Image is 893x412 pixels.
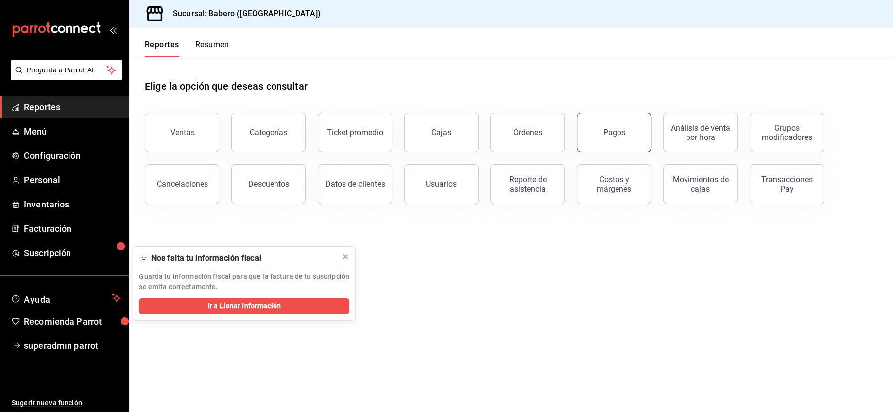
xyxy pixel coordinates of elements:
[165,8,321,20] h3: Sucursal: Babero ([GEOGRAPHIC_DATA])
[663,113,738,152] button: Análisis de venta por hora
[12,398,121,408] span: Sugerir nueva función
[24,222,121,235] span: Facturación
[24,100,121,114] span: Reportes
[426,179,457,189] div: Usuarios
[248,179,289,189] div: Descuentos
[139,272,349,292] p: Guarda tu información fiscal para que la factura de tu suscripción se emita correctamente.
[250,128,287,137] div: Categorías
[663,164,738,204] button: Movimientos de cajas
[7,72,122,82] a: Pregunta a Parrot AI
[145,113,219,152] button: Ventas
[490,113,565,152] button: Órdenes
[603,128,625,137] div: Pagos
[157,179,208,189] div: Cancelaciones
[318,164,392,204] button: Datos de clientes
[670,123,731,142] div: Análisis de venta por hora
[750,113,824,152] button: Grupos modificadores
[24,125,121,138] span: Menú
[24,339,121,352] span: superadmin parrot
[24,315,121,328] span: Recomienda Parrot
[170,128,195,137] div: Ventas
[208,301,281,311] span: Ir a Llenar Información
[583,175,645,194] div: Costos y márgenes
[577,113,651,152] button: Pagos
[231,113,306,152] button: Categorías
[327,128,383,137] div: Ticket promedio
[577,164,651,204] button: Costos y márgenes
[145,40,229,57] div: navigation tabs
[195,40,229,57] button: Resumen
[431,127,452,138] div: Cajas
[404,113,479,152] a: Cajas
[756,175,818,194] div: Transacciones Pay
[24,149,121,162] span: Configuración
[145,40,179,57] button: Reportes
[670,175,731,194] div: Movimientos de cajas
[756,123,818,142] div: Grupos modificadores
[139,298,349,314] button: Ir a Llenar Información
[490,164,565,204] button: Reporte de asistencia
[145,164,219,204] button: Cancelaciones
[109,26,117,34] button: open_drawer_menu
[325,179,385,189] div: Datos de clientes
[27,65,107,75] span: Pregunta a Parrot AI
[24,292,108,304] span: Ayuda
[318,113,392,152] button: Ticket promedio
[139,253,334,264] div: 🫥 Nos falta tu información fiscal
[24,173,121,187] span: Personal
[513,128,542,137] div: Órdenes
[404,164,479,204] button: Usuarios
[145,79,308,94] h1: Elige la opción que deseas consultar
[231,164,306,204] button: Descuentos
[24,198,121,211] span: Inventarios
[497,175,558,194] div: Reporte de asistencia
[24,246,121,260] span: Suscripción
[750,164,824,204] button: Transacciones Pay
[11,60,122,80] button: Pregunta a Parrot AI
